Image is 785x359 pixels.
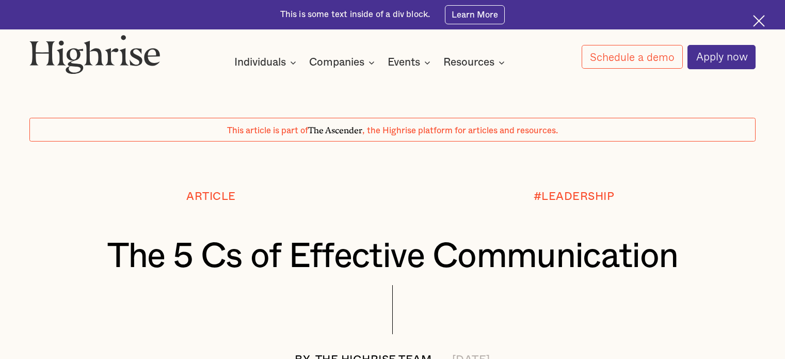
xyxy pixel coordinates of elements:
[687,45,756,69] a: Apply now
[60,237,726,276] h1: The 5 Cs of Effective Communication
[309,56,378,69] div: Companies
[280,9,430,21] div: This is some text inside of a div block.
[534,191,615,203] div: #LEADERSHIP
[234,56,286,69] div: Individuals
[362,127,558,135] span: , the Highrise platform for articles and resources.
[309,56,364,69] div: Companies
[186,191,236,203] div: Article
[443,56,494,69] div: Resources
[753,15,765,27] img: Cross icon
[234,56,299,69] div: Individuals
[227,127,308,135] span: This article is part of
[29,35,161,74] img: Highrise logo
[308,123,362,134] span: The Ascender
[388,56,434,69] div: Events
[445,5,505,24] a: Learn More
[582,45,683,69] a: Schedule a demo
[443,56,508,69] div: Resources
[388,56,420,69] div: Events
